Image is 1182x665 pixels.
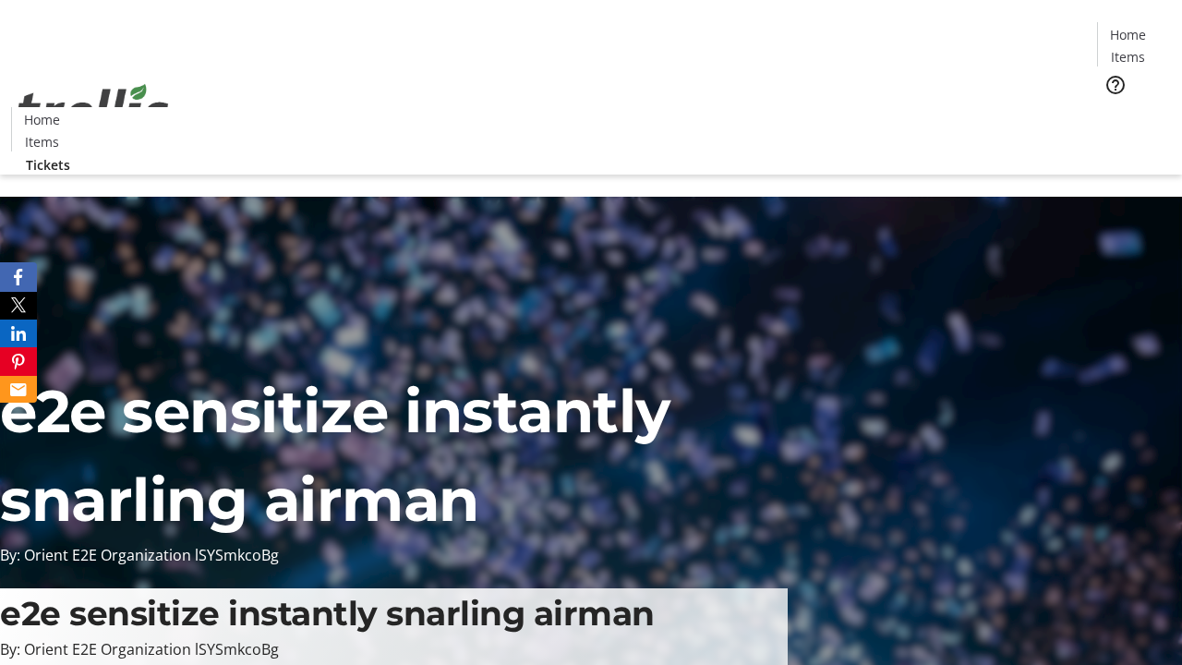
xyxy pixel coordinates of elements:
span: Items [1111,47,1145,66]
a: Home [12,110,71,129]
a: Tickets [11,155,85,175]
span: Tickets [1112,107,1156,127]
a: Home [1098,25,1157,44]
a: Items [1098,47,1157,66]
a: Items [12,132,71,151]
span: Items [25,132,59,151]
span: Home [1110,25,1146,44]
span: Tickets [26,155,70,175]
a: Tickets [1097,107,1171,127]
span: Home [24,110,60,129]
img: Orient E2E Organization lSYSmkcoBg's Logo [11,64,175,156]
button: Help [1097,66,1134,103]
